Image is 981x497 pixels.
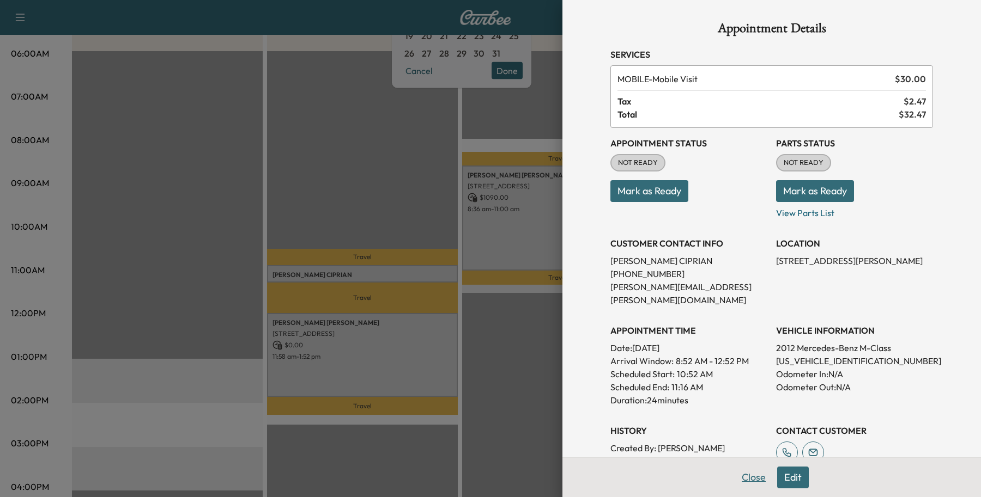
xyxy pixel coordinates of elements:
[899,108,926,121] span: $ 32.47
[610,424,767,437] h3: History
[777,467,809,488] button: Edit
[776,354,933,367] p: [US_VEHICLE_IDENTIFICATION_NUMBER]
[610,254,767,267] p: [PERSON_NAME] CIPRIAN
[610,367,675,381] p: Scheduled Start:
[610,354,767,367] p: Arrival Window:
[610,324,767,337] h3: APPOINTMENT TIME
[776,180,854,202] button: Mark as Ready
[904,95,926,108] span: $ 2.47
[610,22,933,39] h1: Appointment Details
[610,441,767,455] p: Created By : [PERSON_NAME]
[610,394,767,407] p: Duration: 24 minutes
[776,381,933,394] p: Odometer Out: N/A
[610,180,688,202] button: Mark as Ready
[776,424,933,437] h3: CONTACT CUSTOMER
[776,254,933,267] p: [STREET_ADDRESS][PERSON_NAME]
[617,108,899,121] span: Total
[776,367,933,381] p: Odometer In: N/A
[676,354,749,367] span: 8:52 AM - 12:52 PM
[776,324,933,337] h3: VEHICLE INFORMATION
[610,48,933,61] h3: Services
[610,381,669,394] p: Scheduled End:
[610,341,767,354] p: Date: [DATE]
[610,237,767,250] h3: CUSTOMER CONTACT INFO
[677,367,713,381] p: 10:52 AM
[617,95,904,108] span: Tax
[776,202,933,219] p: View Parts List
[777,157,830,168] span: NOT READY
[610,280,767,306] p: [PERSON_NAME][EMAIL_ADDRESS][PERSON_NAME][DOMAIN_NAME]
[776,237,933,250] h3: LOCATION
[617,72,891,85] span: Mobile Visit
[776,137,933,150] h3: Parts Status
[610,137,767,150] h3: Appointment Status
[735,467,773,488] button: Close
[610,267,767,280] p: [PHONE_NUMBER]
[611,157,664,168] span: NOT READY
[610,455,767,468] p: Created At : [DATE] 12:12:49 PM
[895,72,926,85] span: $ 30.00
[671,381,703,394] p: 11:16 AM
[776,341,933,354] p: 2012 Mercedes-Benz M-Class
